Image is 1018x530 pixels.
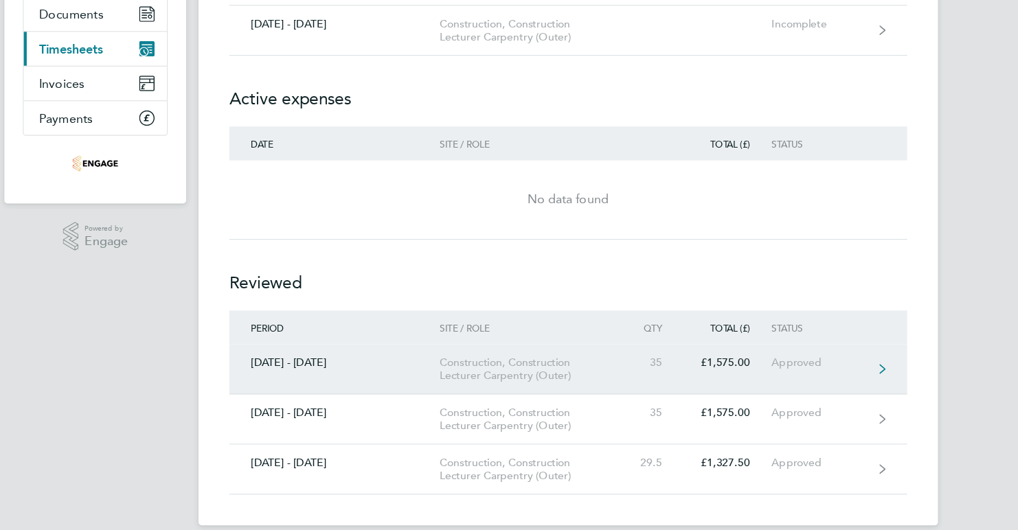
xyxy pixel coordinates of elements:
[110,130,238,161] a: Payments
[293,90,898,153] h2: Active expenses
[313,327,342,338] span: Period
[293,11,481,23] div: [DATE] - [DATE]
[481,358,638,381] div: Construction, Construction Lecturer Carpentry (Outer)
[109,175,238,197] a: Go to home page
[293,163,481,173] div: Date
[124,78,181,91] span: Timesheets
[777,163,861,173] div: Status
[164,250,203,262] span: Engage
[777,327,861,337] div: Status
[481,447,638,470] div: Construction, Construction Lecturer Carpentry (Outer)
[481,402,638,426] div: Construction, Construction Lecturer Carpentry (Outer)
[638,447,699,459] div: 29.5
[699,327,777,337] div: Total (£)
[293,347,898,392] a: [DATE] - [DATE]Construction, Construction Lecturer Carpentry (Outer)35£1,575.00Approved
[110,100,238,130] a: Invoices
[293,1,898,45] a: [DATE] - [DATE]Construction, Construction Lecturer Carpentry (Outer)Incomplete
[638,327,699,337] div: Qty
[124,139,172,152] span: Payments
[293,254,898,317] h2: Reviewed
[124,108,164,122] span: Invoices
[638,358,699,369] div: 35
[293,45,898,90] a: [DATE] - [DATE]Construction, Construction Lecturer Carpentry (Outer)Incomplete
[638,402,699,414] div: 35
[293,358,481,369] div: [DATE] - [DATE]
[699,447,777,459] div: £1,327.50
[777,56,861,67] div: Incomplete
[293,56,481,67] div: [DATE] - [DATE]
[110,7,238,37] a: Dashboard
[293,447,481,459] div: [DATE] - [DATE]
[777,402,861,414] div: Approved
[110,38,238,68] a: Documents
[293,210,898,227] div: No data found
[481,163,638,173] div: Site / Role
[124,16,179,29] span: Dashboard
[699,402,777,414] div: £1,575.00
[481,11,638,34] div: Construction, Construction Lecturer Carpentry (Outer)
[481,327,638,337] div: Site / Role
[777,447,861,459] div: Approved
[777,11,861,23] div: Incomplete
[293,392,898,437] a: [DATE] - [DATE]Construction, Construction Lecturer Carpentry (Outer)35£1,575.00Approved
[110,69,238,99] a: Timesheets
[124,47,181,60] span: Documents
[293,402,481,414] div: [DATE] - [DATE]
[481,56,638,79] div: Construction, Construction Lecturer Carpentry (Outer)
[153,175,194,197] img: omniapeople-logo-retina.png
[699,163,777,173] div: Total (£)
[164,238,203,250] span: Powered by
[293,437,898,481] a: [DATE] - [DATE]Construction, Construction Lecturer Carpentry (Outer)29.5£1,327.50Approved
[699,358,777,369] div: £1,575.00
[145,238,203,264] a: Powered byEngage
[777,358,861,369] div: Approved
